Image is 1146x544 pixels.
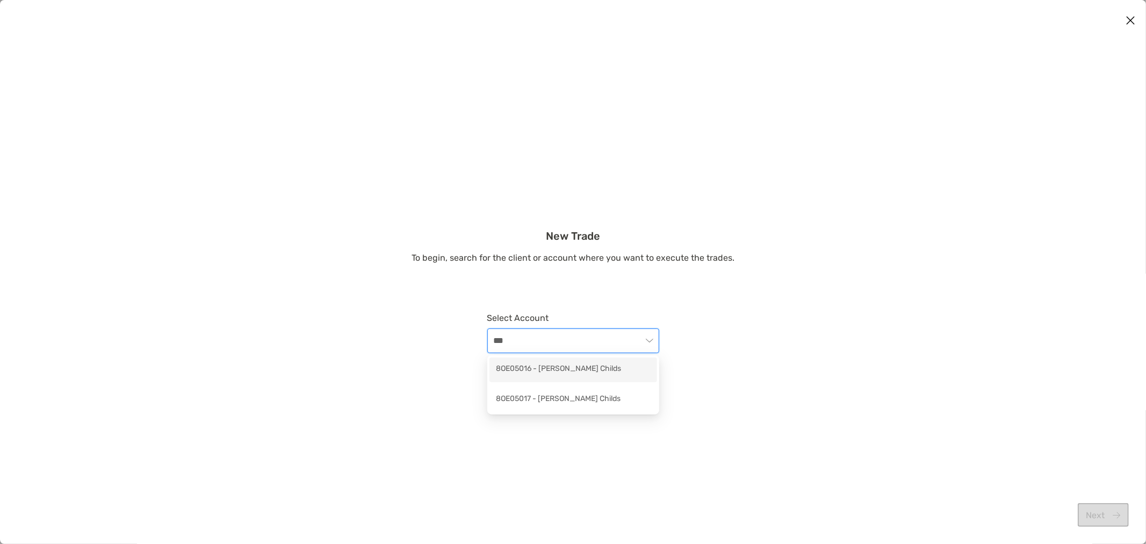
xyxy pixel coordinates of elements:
[487,313,659,323] label: Select Account
[489,357,657,382] div: 8OE05016 - Bess Childs
[412,230,734,242] h3: New Trade
[496,393,651,406] div: 8OE05017 - [PERSON_NAME] Childs
[1122,13,1138,29] button: Close modal
[496,363,651,376] div: 8OE05016 - [PERSON_NAME] Childs
[489,388,657,412] div: 8OE05017 - Bess Childs
[412,251,734,264] p: To begin, search for the client or account where you want to execute the trades.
